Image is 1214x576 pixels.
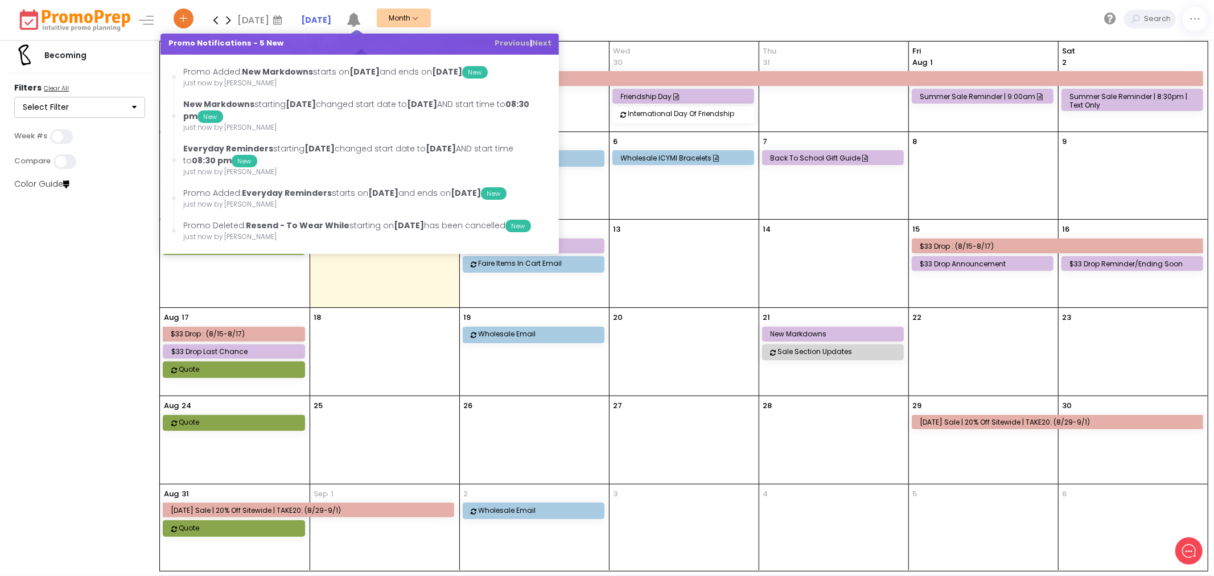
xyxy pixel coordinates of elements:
div: Faire Items In Cart Email [479,259,607,268]
p: 6 [1063,488,1067,500]
p: 2 [1063,57,1067,68]
div: $33 Drop Reminder/Ending Soon [1070,260,1199,268]
td: August 29, 2025 [908,396,1058,484]
span: | [495,38,552,49]
span: New [505,220,531,232]
span: Thu [763,46,904,57]
span: Promo Added: starts on and ends on [183,66,462,77]
td: August 8, 2025 [908,131,1058,220]
td: August 9, 2025 [1058,131,1208,220]
td: August 10, 2025 [160,220,310,308]
span: New [481,187,507,200]
td: September 5, 2025 [908,484,1058,572]
p: 5 [913,488,917,500]
p: 4 [763,488,768,500]
td: August 14, 2025 [759,220,908,308]
div: Quote [179,418,307,426]
h2: What can we do to help? [17,76,211,94]
p: 6 [614,136,618,147]
p: 27 [614,400,623,412]
span: just now by [PERSON_NAME] [183,123,281,133]
div: Wholesale ICYMI Bracelets [621,154,749,162]
td: August 3, 2025 [160,131,310,220]
b: Resend - To Wear While [246,220,349,231]
b: [DATE] [286,98,316,110]
p: 14 [763,224,771,235]
b: [DATE] [451,187,481,199]
b: Everyday Reminders [242,187,332,199]
p: Aug [164,488,179,500]
td: August 28, 2025 [759,396,908,484]
td: July 30, 2025 [609,42,759,131]
p: 3 [614,488,618,500]
p: 2 [464,488,468,500]
p: 17 [182,312,189,323]
p: 31 [182,488,189,500]
span: New [197,110,223,123]
div: [DATE] [237,11,286,28]
td: July 27, 2025 [160,42,310,131]
span: just now by [PERSON_NAME] [183,200,281,210]
div: Summer Sale Reminder | 9:00am [920,92,1048,101]
b: [DATE] [407,98,437,110]
p: 21 [763,312,771,323]
b: Everyday Reminders [183,143,273,154]
span: We run on Gist [95,398,144,405]
td: September 1, 2025 [310,484,459,572]
td: September 2, 2025 [459,484,609,572]
td: August 19, 2025 [459,308,609,396]
span: Aug [913,57,928,68]
td: August 11, 2025 [310,220,459,308]
td: August 20, 2025 [609,308,759,396]
p: 19 [464,312,471,323]
span: New conversation [73,121,137,130]
p: 1 [331,488,334,500]
b: [DATE] [426,143,456,154]
b: [DATE] [368,187,398,199]
span: Wed [614,46,755,57]
label: Week #s [14,131,47,141]
p: 13 [614,224,621,235]
span: Fri [913,46,1054,57]
td: September 3, 2025 [609,484,759,572]
p: 20 [614,312,623,323]
b: [DATE] [394,220,424,231]
div: New Markdowns [771,330,899,338]
p: 24 [182,400,191,412]
div: Wholesale Email [479,330,607,338]
td: August 25, 2025 [310,396,459,484]
span: just now by [PERSON_NAME] [183,167,281,178]
b: 08:30 pm [183,98,529,122]
label: Compare [14,157,51,166]
p: 16 [1063,224,1070,235]
div: $33 Drop : (8/15-8/17) [171,330,300,338]
td: August 2, 2025 [1058,42,1208,131]
p: 7 [763,136,768,147]
div: Wholesale Email [479,506,607,515]
td: August 31, 2025 [160,484,310,572]
p: 26 [464,400,473,412]
div: International Day of Friendship [628,109,756,118]
td: August 16, 2025 [1058,220,1208,308]
p: 1 [913,57,933,68]
div: Sale Section Updates [778,347,906,356]
a: [DATE] [301,14,331,26]
p: 23 [1063,312,1072,323]
div: Friendship Day [621,92,749,101]
p: 18 [314,312,322,323]
span: just now by [PERSON_NAME] [183,79,281,89]
td: August 7, 2025 [759,131,908,220]
p: 22 [913,312,922,323]
td: August 22, 2025 [908,308,1058,396]
td: August 21, 2025 [759,308,908,396]
div: [DATE] Sale | 20% off sitewide | TAKE20: (8/29-9/1) [920,418,1199,426]
div: [DATE] Sale | 20% off sitewide | TAKE20: (8/29-9/1) [171,506,450,515]
td: August 23, 2025 [1058,308,1208,396]
p: 8 [913,136,917,147]
p: Aug [164,400,179,412]
p: 9 [1063,136,1067,147]
td: August 18, 2025 [310,308,459,396]
span: just now by [PERSON_NAME] [183,232,281,242]
div: Becoming [36,50,94,61]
